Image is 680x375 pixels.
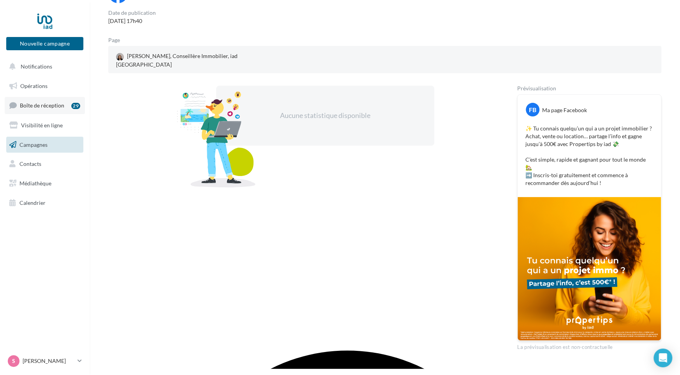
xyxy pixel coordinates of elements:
span: Boîte de réception [20,102,64,109]
div: Date de publication [108,10,156,16]
a: Visibilité en ligne [5,117,85,134]
a: Calendrier [5,195,85,211]
div: FB [526,103,539,116]
div: Open Intercom Messenger [654,349,672,367]
div: Ma page Facebook [542,106,587,114]
span: Opérations [20,83,48,89]
span: Visibilité en ligne [21,122,63,129]
button: Nouvelle campagne [6,37,83,50]
a: Contacts [5,156,85,172]
a: Médiathèque [5,175,85,192]
p: [PERSON_NAME] [23,357,74,365]
a: Campagnes [5,137,85,153]
a: Boîte de réception29 [5,97,85,114]
a: [PERSON_NAME], Conseillère Immobilier, iad [GEOGRAPHIC_DATA] [115,51,295,70]
div: [DATE] 17h40 [108,17,156,25]
div: Page [108,37,126,43]
a: Opérations [5,78,85,94]
div: Prévisualisation [517,86,661,91]
div: Aucune statistique disponible [241,111,409,121]
div: La prévisualisation est non-contractuelle [517,341,661,351]
span: Médiathèque [19,180,51,187]
span: S [12,357,15,365]
div: 29 [71,103,80,109]
span: Contacts [19,160,41,167]
span: Notifications [21,63,52,70]
span: Campagnes [19,141,48,148]
span: Calendrier [19,199,46,206]
a: S [PERSON_NAME] [6,354,83,368]
p: ✨ Tu connais quelqu’un qui a un projet immobilier ? Achat, vente ou location… partage l’info et g... [525,125,653,187]
button: Notifications [5,58,82,75]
